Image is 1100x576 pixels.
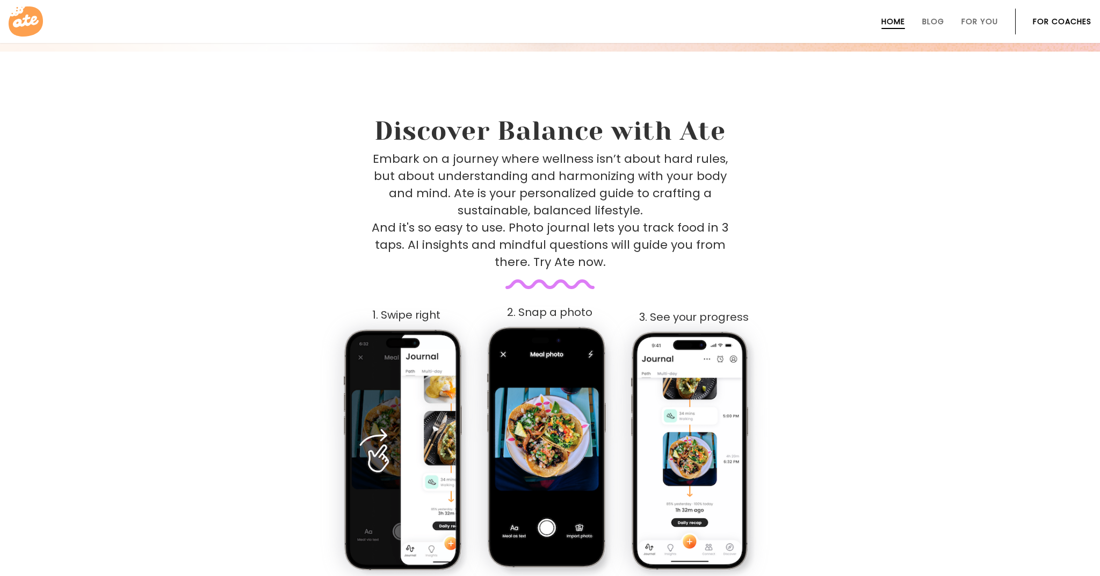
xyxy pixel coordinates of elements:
a: For You [961,17,998,26]
p: Embark on a journey where wellness isn’t about hard rules, but about understanding and harmonizin... [372,150,728,271]
a: Blog [922,17,944,26]
a: Home [881,17,905,26]
h2: Discover Balance with Ate [288,116,812,146]
a: For Coaches [1033,17,1091,26]
div: 3. See your progress [623,311,765,323]
div: 1. Swipe right [336,309,477,321]
div: 2. Snap a photo [479,306,621,319]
